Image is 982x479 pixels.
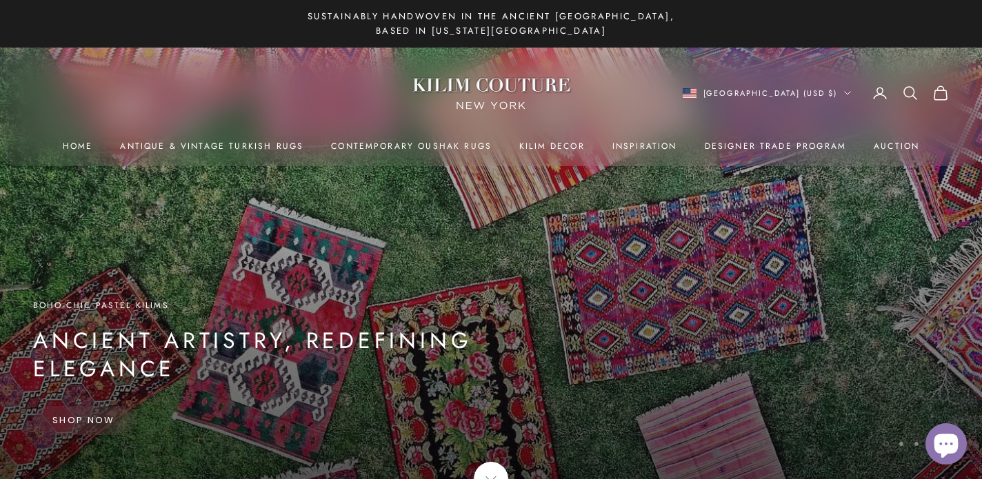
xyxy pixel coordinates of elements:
summary: Kilim Decor [519,139,585,153]
p: Boho-Chic Pastel Kilims [33,298,571,312]
a: Inspiration [612,139,677,153]
p: Ancient Artistry, Redefining Elegance [33,327,571,384]
img: United States [683,88,697,99]
a: Shop Now [33,406,134,435]
nav: Secondary navigation [683,85,950,101]
a: Designer Trade Program [705,139,847,153]
a: Auction [874,139,919,153]
nav: Primary navigation [33,139,949,153]
a: Home [63,139,93,153]
a: Contemporary Oushak Rugs [331,139,492,153]
p: Sustainably Handwoven in the Ancient [GEOGRAPHIC_DATA], Based in [US_STATE][GEOGRAPHIC_DATA] [298,9,684,39]
span: [GEOGRAPHIC_DATA] (USD $) [703,87,838,99]
inbox-online-store-chat: Shopify online store chat [921,423,971,468]
button: Change country or currency [683,87,852,99]
a: Antique & Vintage Turkish Rugs [120,139,303,153]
